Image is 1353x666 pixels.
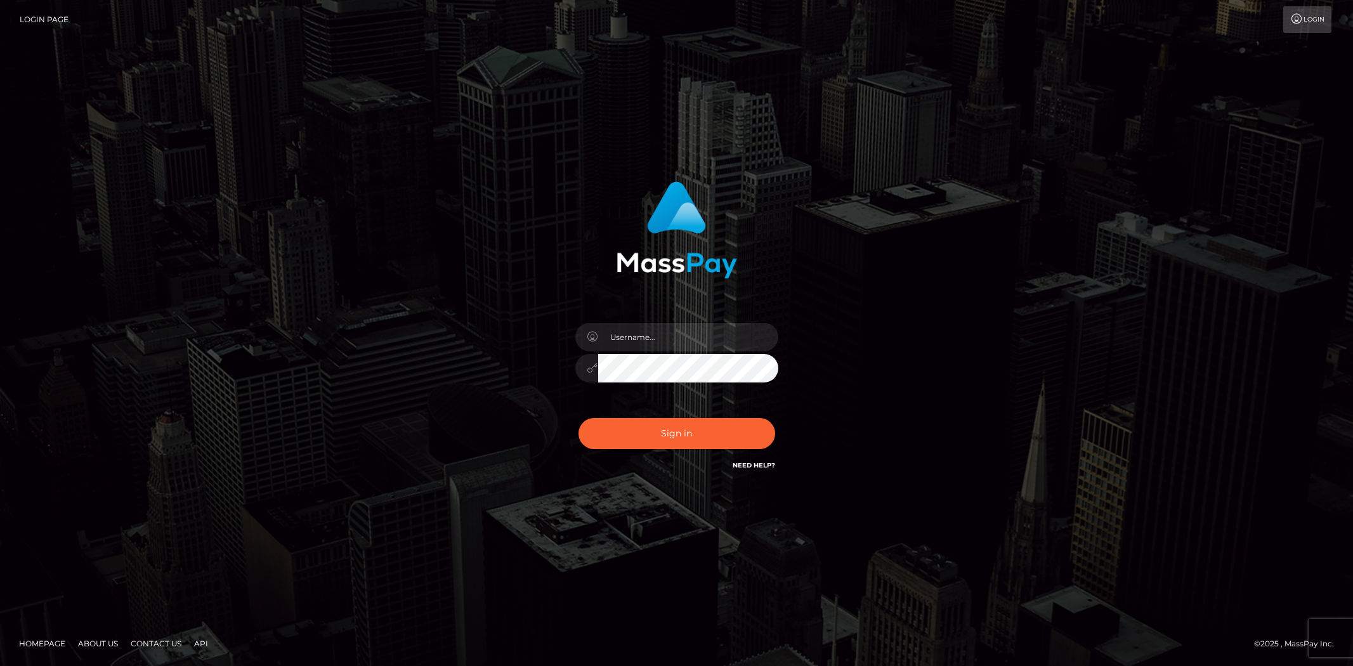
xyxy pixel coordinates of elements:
[189,634,213,653] a: API
[1283,6,1331,33] a: Login
[733,461,775,469] a: Need Help?
[578,418,775,449] button: Sign in
[598,323,778,351] input: Username...
[1254,637,1343,651] div: © 2025 , MassPay Inc.
[617,181,737,278] img: MassPay Login
[73,634,123,653] a: About Us
[20,6,69,33] a: Login Page
[126,634,186,653] a: Contact Us
[14,634,70,653] a: Homepage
